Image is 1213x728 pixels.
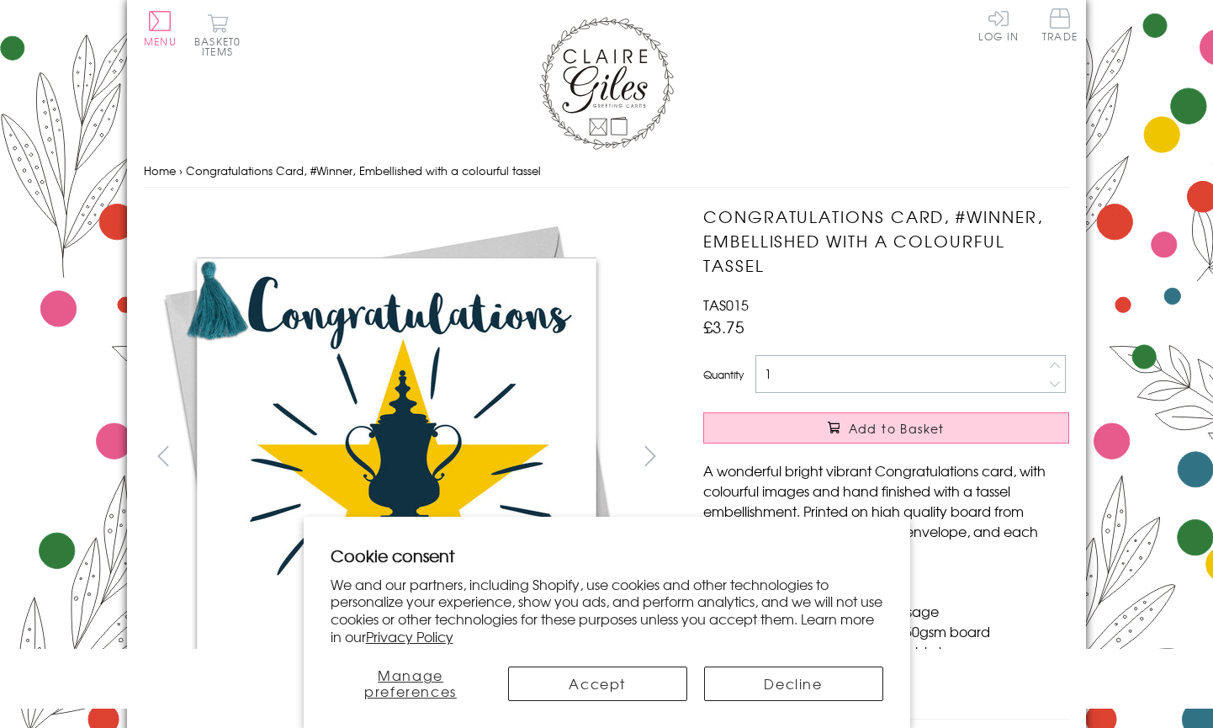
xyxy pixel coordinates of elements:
[144,11,177,46] button: Menu
[202,34,241,59] span: 0 items
[331,576,883,646] p: We and our partners, including Shopify, use cookies and other technologies to personalize your ex...
[704,667,883,701] button: Decline
[1042,8,1078,41] span: Trade
[144,205,649,709] img: Congratulations Card, #Winner, Embellished with a colourful tassel
[331,667,491,701] button: Manage preferences
[186,162,541,178] span: Congratulations Card, #Winner, Embellished with a colourful tassel
[670,205,1174,709] img: Congratulations Card, #Winner, Embellished with a colourful tassel
[144,162,176,178] a: Home
[144,437,182,475] button: prev
[703,460,1069,561] p: A wonderful bright vibrant Congratulations card, with colourful images and hand finished with a t...
[508,667,687,701] button: Accept
[703,367,744,382] label: Quantity
[703,205,1069,277] h1: Congratulations Card, #Winner, Embellished with a colourful tassel
[703,315,744,338] span: £3.75
[366,626,453,646] a: Privacy Policy
[849,420,945,437] span: Add to Basket
[144,154,1069,189] nav: breadcrumbs
[364,665,457,701] span: Manage preferences
[978,8,1019,41] a: Log In
[703,295,749,315] span: TAS015
[144,34,177,49] span: Menu
[179,162,183,178] span: ›
[632,437,670,475] button: next
[194,13,241,56] button: Basket0 items
[331,544,883,567] h2: Cookie consent
[539,17,674,150] img: Claire Giles Greetings Cards
[703,412,1069,444] button: Add to Basket
[1042,8,1078,45] a: Trade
